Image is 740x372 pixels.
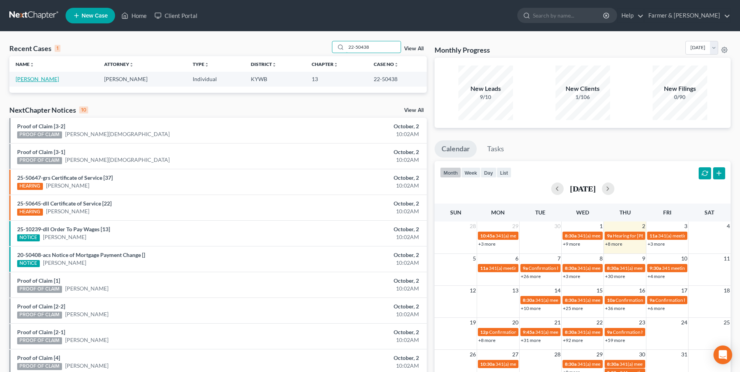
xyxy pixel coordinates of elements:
span: 341(a) meeting for [PERSON_NAME] [495,361,571,367]
h3: Monthly Progress [435,45,490,55]
span: 8:30a [565,265,577,271]
div: 10:02AM [290,207,419,215]
span: 28 [469,221,477,231]
div: October, 2 [290,174,419,182]
a: +3 more [648,241,665,247]
div: 10:02AM [290,233,419,241]
div: 1/106 [555,93,610,101]
div: 9/10 [458,93,513,101]
div: 0/90 [653,93,707,101]
span: 12 [469,286,477,295]
div: PROOF OF CLAIM [17,286,62,293]
span: 8:30a [523,297,534,303]
span: 17 [680,286,688,295]
a: [PERSON_NAME] [65,310,108,318]
div: October, 2 [290,277,419,285]
a: Calendar [435,140,477,158]
div: New Leads [458,84,513,93]
div: PROOF OF CLAIM [17,312,62,319]
div: PROOF OF CLAIM [17,157,62,164]
span: New Case [82,13,108,19]
span: 8:30a [565,297,577,303]
a: Proof of Claim [1] [17,277,60,284]
span: 8:30a [607,361,619,367]
a: Tasks [480,140,511,158]
span: 9:30a [649,265,661,271]
a: +8 more [478,337,495,343]
span: Confirmation hearing for [PERSON_NAME] & [PERSON_NAME] [529,265,658,271]
span: Confirmation hearing for [PERSON_NAME] & [PERSON_NAME] [489,329,619,335]
span: 29 [511,221,519,231]
a: Chapterunfold_more [312,61,338,67]
input: Search by name... [533,8,604,23]
span: 9a [607,329,612,335]
a: +9 more [563,241,580,247]
a: +3 more [478,241,495,247]
span: 27 [511,350,519,359]
div: 10:02AM [290,259,419,267]
a: Client Portal [151,9,201,23]
span: 11a [649,233,657,239]
a: Attorneyunfold_more [104,61,134,67]
a: +26 more [521,273,541,279]
div: October, 2 [290,225,419,233]
span: 24 [680,318,688,327]
span: Wed [576,209,589,216]
div: October, 2 [290,148,419,156]
a: 25-10239-dll Order To Pay Wages [13] [17,226,110,232]
span: 9a [607,233,612,239]
a: [PERSON_NAME] [65,336,108,344]
span: Thu [619,209,631,216]
a: View All [404,108,424,113]
span: 341(a) meeting for [PERSON_NAME] [489,265,564,271]
a: [PERSON_NAME] [65,285,108,292]
div: October, 2 [290,122,419,130]
div: 1 [55,45,60,52]
a: 20-50408-acs Notice of Mortgage Payment Change [] [17,252,145,258]
a: [PERSON_NAME][DEMOGRAPHIC_DATA] [65,130,170,138]
span: Hearing for [PERSON_NAME] [613,233,674,239]
span: 4 [726,221,731,231]
div: 10 [79,106,88,113]
span: 14 [554,286,561,295]
a: [PERSON_NAME] [43,259,86,267]
span: 21 [554,318,561,327]
div: HEARING [17,183,43,190]
span: 341(a) meeting for [PERSON_NAME] [577,297,653,303]
div: 10:02AM [290,285,419,292]
a: Home [117,9,151,23]
span: 341(a) meeting for [PERSON_NAME] [577,361,653,367]
span: 20 [511,318,519,327]
a: Proof of Claim [3-1] [17,149,65,155]
span: 341(a) meeting for [PERSON_NAME] & [PERSON_NAME] [619,361,736,367]
a: [PERSON_NAME] [43,233,86,241]
span: Sun [450,209,461,216]
td: 22-50438 [367,72,427,86]
span: 341(a) meeting for [PERSON_NAME] & [PERSON_NAME] [619,265,736,271]
td: 13 [305,72,367,86]
a: +59 more [605,337,625,343]
a: +92 more [563,337,583,343]
div: NextChapter Notices [9,105,88,115]
a: [PERSON_NAME] [46,207,89,215]
a: +30 more [605,273,625,279]
a: Districtunfold_more [251,61,277,67]
span: 29 [596,350,603,359]
button: month [440,167,461,178]
span: 341(a) meeting for [PERSON_NAME] [577,329,653,335]
div: HEARING [17,209,43,216]
div: 10:02AM [290,182,419,190]
span: 11a [480,265,488,271]
span: 13 [511,286,519,295]
i: unfold_more [30,62,34,67]
span: 341(a) meeting for [PERSON_NAME] [495,233,571,239]
span: 3 [683,221,688,231]
span: 25 [723,318,731,327]
span: 26 [469,350,477,359]
td: Individual [186,72,245,86]
span: 28 [554,350,561,359]
div: PROOF OF CLAIM [17,337,62,344]
a: Help [618,9,644,23]
a: +31 more [521,337,541,343]
div: New Clients [555,84,610,93]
